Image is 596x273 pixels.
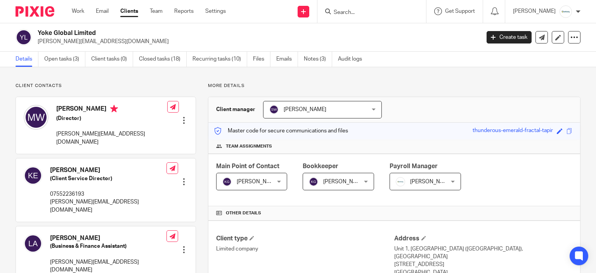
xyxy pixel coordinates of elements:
p: Client contacts [16,83,196,89]
a: Settings [205,7,226,15]
a: Notes (3) [304,52,332,67]
span: Payroll Manager [390,163,438,169]
h2: Yoke Global Limited [38,29,388,37]
p: [PERSON_NAME][EMAIL_ADDRESS][DOMAIN_NAME] [50,198,166,214]
p: More details [208,83,580,89]
a: Recurring tasks (10) [192,52,247,67]
p: [STREET_ADDRESS] [394,261,572,268]
img: svg%3E [269,105,279,114]
a: Team [150,7,163,15]
h4: [PERSON_NAME] [50,234,166,242]
h3: Client manager [216,106,255,113]
span: [PERSON_NAME] [410,179,453,184]
a: Email [96,7,109,15]
img: svg%3E [16,29,32,45]
a: Emails [276,52,298,67]
span: Team assignments [226,143,272,150]
img: svg%3E [309,177,318,186]
a: Clients [120,7,138,15]
i: Primary [110,105,118,113]
img: Infinity%20Logo%20with%20Whitespace%20.png [396,177,405,186]
a: Reports [174,7,194,15]
img: svg%3E [24,166,42,185]
a: Work [72,7,84,15]
h4: Address [394,235,572,243]
h4: [PERSON_NAME] [56,105,167,115]
span: [PERSON_NAME] [323,179,366,184]
h5: (Business & Finance Assistant) [50,242,166,250]
img: Infinity%20Logo%20with%20Whitespace%20.png [560,5,572,18]
a: Audit logs [338,52,368,67]
div: thunderous-emerald-fractal-tapir [473,127,553,136]
span: Get Support [445,9,475,14]
span: [PERSON_NAME] [284,107,326,112]
h5: (Director) [56,115,167,122]
img: svg%3E [24,105,49,130]
p: [PERSON_NAME][EMAIL_ADDRESS][DOMAIN_NAME] [56,130,167,146]
h5: (Client Service Director) [50,175,166,183]
span: [PERSON_NAME] [237,179,279,184]
img: svg%3E [24,234,42,253]
img: Pixie [16,6,54,17]
a: Closed tasks (18) [139,52,187,67]
p: [PERSON_NAME][EMAIL_ADDRESS][DOMAIN_NAME] [38,38,475,45]
p: Limited company [216,245,394,253]
a: Open tasks (3) [44,52,85,67]
p: Master code for secure communications and files [214,127,348,135]
span: Bookkeeper [303,163,338,169]
a: Files [253,52,270,67]
span: Main Point of Contact [216,163,279,169]
p: [PERSON_NAME] [513,7,556,15]
img: svg%3E [222,177,232,186]
h4: [PERSON_NAME] [50,166,166,174]
h4: Client type [216,235,394,243]
span: Other details [226,210,261,216]
a: Details [16,52,38,67]
a: Create task [487,31,532,43]
p: Unit 1, [GEOGRAPHIC_DATA] ([GEOGRAPHIC_DATA]), [GEOGRAPHIC_DATA] [394,245,572,261]
input: Search [333,9,403,16]
a: Client tasks (0) [91,52,133,67]
p: 07552236193 [50,190,166,198]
